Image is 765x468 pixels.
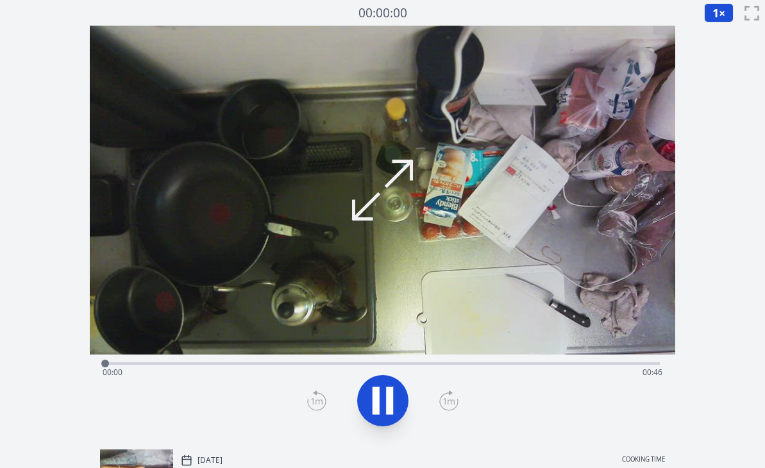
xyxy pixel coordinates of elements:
p: [DATE] [198,455,223,465]
span: 00:46 [643,367,662,378]
button: 1× [704,3,734,22]
p: Cooking time [622,455,665,466]
span: 1 [712,5,719,21]
a: 00:00:00 [358,4,407,22]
